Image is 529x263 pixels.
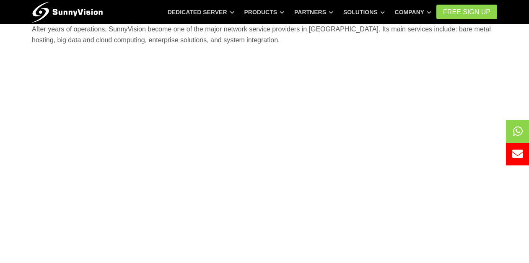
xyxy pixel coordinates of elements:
[436,4,497,19] a: FREE Sign Up
[168,5,234,20] a: Dedicated Server
[343,5,385,20] a: Solutions
[294,5,333,20] a: Partners
[32,24,497,45] p: After years of operations, SunnyVision become one of the major network service providers in [GEOG...
[244,5,284,20] a: Products
[395,5,432,20] a: Company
